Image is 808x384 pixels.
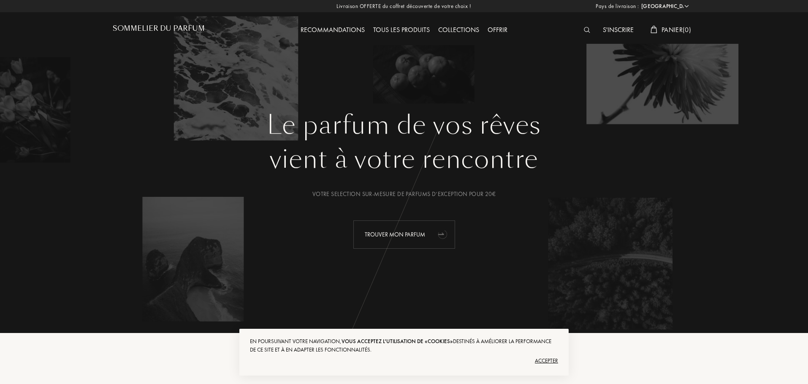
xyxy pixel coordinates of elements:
div: vient à votre rencontre [119,140,689,178]
a: Sommelier du Parfum [113,24,205,36]
div: Collections [434,25,483,36]
h1: Sommelier du Parfum [113,24,205,32]
div: Recommandations [296,25,369,36]
div: Accepter [250,354,558,368]
span: Pays de livraison : [596,2,639,11]
a: Offrir [483,25,512,34]
span: vous acceptez l'utilisation de «cookies» [342,338,453,345]
span: Panier ( 0 ) [662,25,691,34]
div: Tous les produits [369,25,434,36]
div: Trouver mon parfum [353,220,455,249]
img: cart_white.svg [651,26,657,33]
a: Trouver mon parfumanimation [347,220,461,249]
div: Votre selection sur-mesure de parfums d’exception pour 20€ [119,190,689,199]
div: S'inscrire [599,25,638,36]
h1: Le parfum de vos rêves [119,110,689,140]
a: Tous les produits [369,25,434,34]
div: Offrir [483,25,512,36]
a: Recommandations [296,25,369,34]
a: S'inscrire [599,25,638,34]
div: animation [434,226,451,242]
img: search_icn_white.svg [584,27,590,33]
a: Collections [434,25,483,34]
div: En poursuivant votre navigation, destinés à améliorer la performance de ce site et à en adapter l... [250,337,558,354]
